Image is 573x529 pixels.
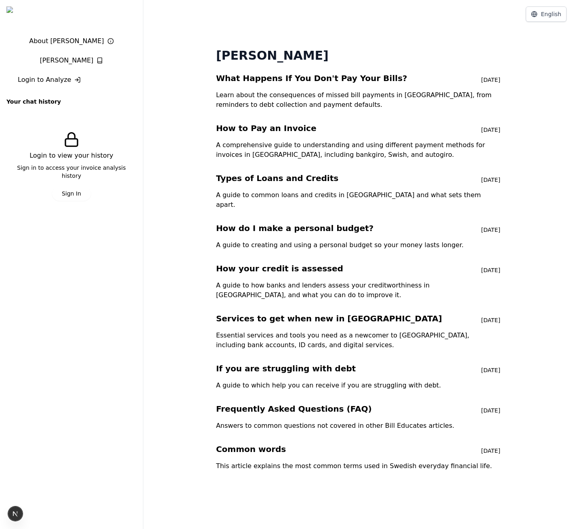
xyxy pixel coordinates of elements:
[18,75,71,85] span: Login to Analyze
[6,98,61,106] h2: Your chat history
[216,73,407,84] h2: What Happens If You Don't Pay Your Bills?
[40,56,93,65] span: [PERSON_NAME]
[52,190,91,197] a: Sign In
[481,366,500,374] time: [DATE]
[216,461,500,471] p: This article explains the most common terms used in Swedish everyday financial life.
[216,90,500,110] p: Learn about the consequences of missed bill payments in [GEOGRAPHIC_DATA], from reminders to debt...
[216,444,500,471] a: Common words[DATE]This article explains the most common terms used in Swedish everyday financial ...
[216,403,500,431] a: Frequently Asked Questions (FAQ)[DATE]Answers to common questions not covered in other Bill Educa...
[216,123,500,160] a: How to Pay an Invoice[DATE]A comprehensive guide to understanding and using different payment met...
[16,164,127,180] p: Sign in to access your invoice analysis history
[216,223,374,234] h2: How do I make a personal budget?
[216,363,500,390] a: If you are struggling with debt[DATE]A guide to which help you can receive if you are struggling ...
[481,447,500,455] time: [DATE]
[216,263,500,300] a: How your credit is assessed[DATE]A guide to how banks and lenders assess your creditworthiness in...
[216,123,317,134] h2: How to Pay an Invoice
[6,72,92,88] button: Login to Analyze
[216,73,500,110] a: What Happens If You Don't Pay Your Bills?[DATE]Learn about the consequences of missed bill paymen...
[16,151,127,160] h3: Login to view your history
[216,48,500,63] h1: [PERSON_NAME]
[216,281,500,300] p: A guide to how banks and lenders assess your creditworthiness in [GEOGRAPHIC_DATA], and what you ...
[216,190,500,210] p: A guide to common loans and credits in [GEOGRAPHIC_DATA] and what sets them apart.
[216,173,338,184] h2: Types of Loans and Credits
[481,316,500,324] time: [DATE]
[216,313,442,324] h2: Services to get when new in [GEOGRAPHIC_DATA]
[481,266,500,274] time: [DATE]
[216,331,500,350] p: Essential services and tools you need as a newcomer to [GEOGRAPHIC_DATA], including bank accounts...
[6,33,136,49] a: About [PERSON_NAME]
[6,6,43,27] img: Bill
[216,444,286,455] h2: Common words
[216,173,500,210] a: Types of Loans and Credits[DATE]A guide to common loans and credits in [GEOGRAPHIC_DATA] and what...
[216,313,500,350] a: Services to get when new in [GEOGRAPHIC_DATA][DATE]Essential services and tools you need as a new...
[216,421,500,431] p: Answers to common questions not covered in other Bill Educates articles.
[29,36,104,46] span: About [PERSON_NAME]
[481,76,500,84] time: [DATE]
[481,226,500,234] time: [DATE]
[481,406,500,414] time: [DATE]
[6,52,136,69] a: [PERSON_NAME]
[52,186,91,201] button: Sign In
[6,72,136,88] a: Login to Analyze
[216,223,500,250] a: How do I make a personal budget?[DATE]A guide to creating and using a personal budget so your mon...
[216,403,372,414] h2: Frequently Asked Questions (FAQ)
[526,6,567,22] button: English
[481,176,500,184] time: [DATE]
[481,126,500,134] time: [DATE]
[216,363,356,374] h2: If you are struggling with debt
[216,240,500,250] p: A guide to creating and using a personal budget so your money lasts longer.
[216,140,500,160] p: A comprehensive guide to understanding and using different payment methods for invoices in [GEOGR...
[216,263,343,274] h2: How your credit is assessed
[216,381,500,390] p: A guide to which help you can receive if you are struggling with debt.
